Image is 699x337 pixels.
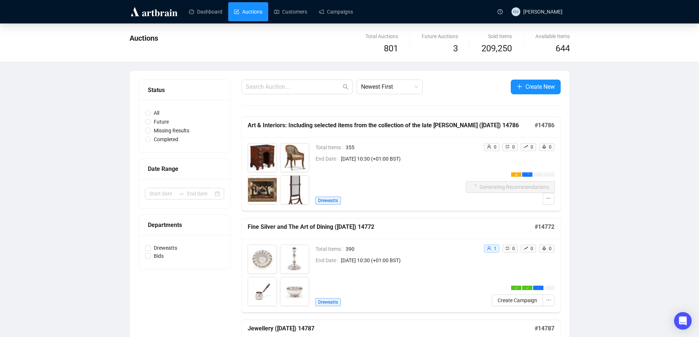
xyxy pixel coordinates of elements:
span: 0 [549,144,551,150]
span: user [487,246,491,250]
span: 0 [494,144,496,150]
button: Create Campaign [492,294,543,306]
a: Customers [274,2,307,21]
span: All [151,109,162,117]
img: 1001_1.jpg [248,143,277,172]
span: 644 [556,43,570,54]
h5: # 14786 [535,121,554,130]
div: Sold Items [481,32,512,40]
span: retweet [505,144,510,149]
img: 1_1.jpg [248,245,277,274]
span: Newest First [361,80,418,94]
span: End Date [316,256,341,264]
span: Total Items [316,245,346,253]
button: Create New [511,80,561,94]
div: Available Items [535,32,570,40]
img: 1002_1.jpg [280,143,309,172]
span: retweet [505,246,510,250]
span: check [526,286,529,289]
div: Departments [148,220,221,230]
span: rocket [542,144,546,149]
span: Dreweatts [151,244,180,252]
h5: # 14787 [535,324,554,333]
span: [PERSON_NAME] [523,9,563,15]
a: Auctions [234,2,262,21]
img: 2_1.jpg [280,245,309,274]
img: 4_1.jpg [280,277,309,306]
h5: Art & Interiors: Including selected items from the collection of the late [PERSON_NAME] ([DATE]) ... [248,121,535,130]
span: check [515,286,518,289]
img: 1004_1.jpg [280,176,309,204]
button: Generating Recommendations [466,181,555,193]
span: 0 [531,144,533,150]
div: Future Auctions [422,32,458,40]
h5: Fine Silver and The Art of Dining ([DATE]) 14772 [248,223,535,231]
span: Auctions [130,34,158,43]
span: loading [526,173,529,176]
div: Date Range [148,164,221,173]
a: Campaigns [319,2,353,21]
span: question-circle [498,9,503,14]
span: Future [151,118,172,126]
span: warning [515,173,518,176]
span: 209,250 [481,42,512,56]
img: 3_1.jpg [248,277,277,306]
span: ellipsis [537,286,540,289]
div: Status [148,85,221,95]
span: user [487,144,491,149]
span: 0 [512,144,515,150]
span: Dreweatts [315,298,341,306]
img: 1003_1.jpg [248,176,277,204]
h5: Jewellery ([DATE]) 14787 [248,324,535,333]
a: Fine Silver and The Art of Dining ([DATE]) 14772#14772Total Items390End Date[DATE] 10:30 (+01:00 ... [241,218,561,312]
span: rise [524,246,528,250]
input: End date [187,190,213,198]
span: ellipsis [546,297,551,303]
span: 0 [549,246,551,251]
div: Total Auctions [365,32,398,40]
span: [DATE] 10:30 (+01:00 BST) [341,256,478,264]
img: logo [130,6,179,18]
span: swap-right [178,191,184,197]
span: Create New [525,82,555,91]
input: Search Auction... [246,83,341,91]
span: search [343,84,349,90]
span: ellipsis [546,196,551,201]
span: KM [513,8,519,15]
span: 0 [512,246,515,251]
span: rocket [542,246,546,250]
span: Completed [151,135,181,143]
span: Create Campaign [498,296,537,304]
span: 3 [453,43,458,54]
span: Missing Results [151,127,192,135]
h5: # 14772 [535,223,554,231]
span: 0 [531,246,533,251]
span: 390 [346,245,478,253]
span: 1 [494,246,496,251]
span: End Date [316,155,341,163]
span: Bids [151,252,167,260]
span: plus [517,84,523,89]
div: Open Intercom Messenger [674,312,692,330]
span: rise [524,144,528,149]
a: Dashboard [189,2,222,21]
span: 801 [384,43,398,54]
span: [DATE] 10:30 (+01:00 BST) [341,155,466,163]
span: to [178,191,184,197]
span: Dreweatts [315,197,341,205]
span: Total Items [316,143,346,151]
a: Art & Interiors: Including selected items from the collection of the late [PERSON_NAME] ([DATE]) ... [241,117,561,211]
span: 355 [346,143,466,151]
input: Start date [149,190,175,198]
